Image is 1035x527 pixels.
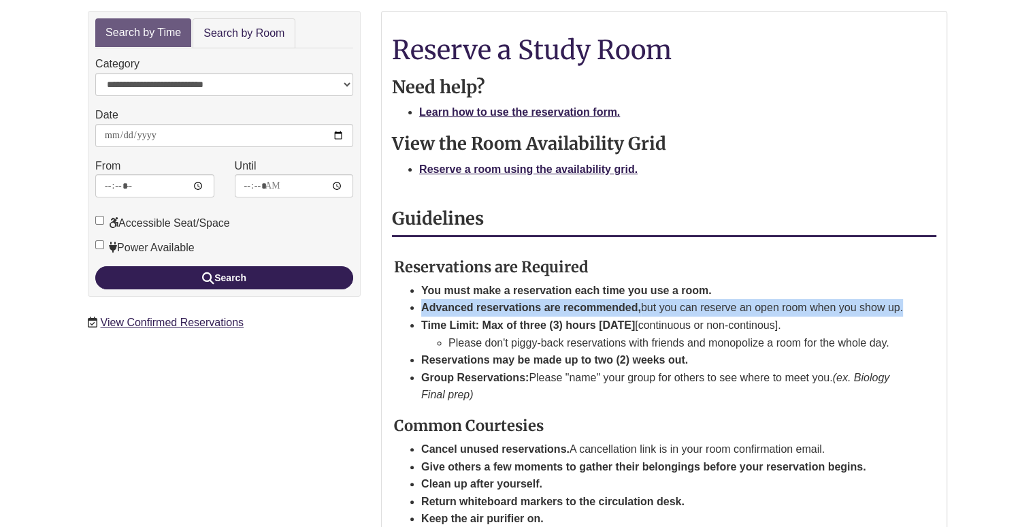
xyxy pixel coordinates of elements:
[394,416,544,435] strong: Common Courtesies
[95,157,120,175] label: From
[419,163,638,175] a: Reserve a room using the availability grid.
[95,18,191,48] a: Search by Time
[421,478,542,490] strong: Clean up after yourself.
[421,369,904,404] li: Please "name" your group for others to see where to meet you.
[421,319,635,331] strong: Time Limit: Max of three (3) hours [DATE]
[95,216,104,225] input: Accessible Seat/Space
[392,76,485,98] strong: Need help?
[95,239,195,257] label: Power Available
[193,18,295,49] a: Search by Room
[421,496,685,507] strong: Return whiteboard markers to the circulation desk.
[392,35,936,64] h1: Reserve a Study Room
[394,257,589,276] strong: Reservations are Required
[419,106,620,118] a: Learn how to use the reservation form.
[235,157,257,175] label: Until
[421,443,570,455] strong: Cancel unused reservations.
[421,285,712,296] strong: You must make a reservation each time you use a room.
[421,302,641,313] strong: Advanced reservations are recommended,
[95,240,104,249] input: Power Available
[421,461,866,473] strong: Give others a few moments to gather their belongings before your reservation begins.
[421,317,904,351] li: [continuous or non-continous].
[392,133,666,155] strong: View the Room Availability Grid
[392,208,484,229] strong: Guidelines
[448,334,904,352] li: Please don't piggy-back reservations with friends and monopolize a room for the whole day.
[95,266,353,289] button: Search
[421,441,904,458] li: A cancellation link is in your room confirmation email.
[95,214,230,232] label: Accessible Seat/Space
[95,55,139,73] label: Category
[421,354,688,366] strong: Reservations may be made up to two (2) weeks out.
[101,317,244,328] a: View Confirmed Reservations
[421,372,529,383] strong: Group Reservations:
[421,513,544,524] strong: Keep the air purifier on.
[421,299,904,317] li: but you can reserve an open room when you show up.
[95,106,118,124] label: Date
